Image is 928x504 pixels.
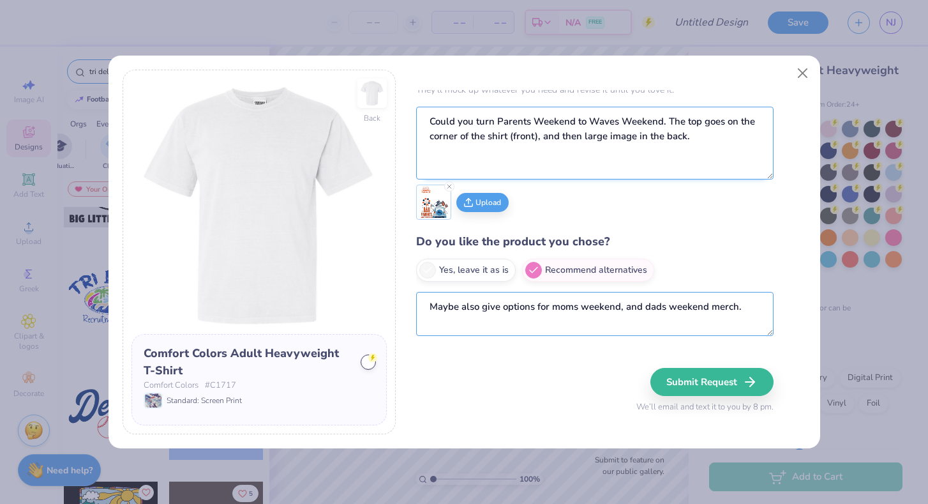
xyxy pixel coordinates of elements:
label: Recommend alternatives [522,259,654,282]
span: # C1717 [205,379,236,392]
button: Close [790,61,814,85]
img: Back [359,80,385,106]
span: Standard: Screen Print [167,395,242,406]
button: Upload [456,193,509,212]
img: Front [131,79,387,334]
span: We’ll email and text it to you by 8 pm. [636,401,774,414]
h4: Do you like the product you chose? [416,233,774,251]
span: Comfort Colors [144,379,198,392]
textarea: Maybe also give options for moms weekend, and dads weekend merch. [416,292,774,336]
img: Standard: Screen Print [145,393,161,408]
div: Comfort Colors Adult Heavyweight T-Shirt [144,345,352,379]
div: Back [364,112,380,124]
textarea: Could you turn Parents Weekend to Waves Weekend. The top goes on the corner of the shirt (front),... [416,107,774,179]
button: Submit Request [650,368,774,396]
p: They’ll mock up whatever you need and revise it until you love it. [416,83,774,96]
label: Yes, leave it as is [416,259,516,282]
